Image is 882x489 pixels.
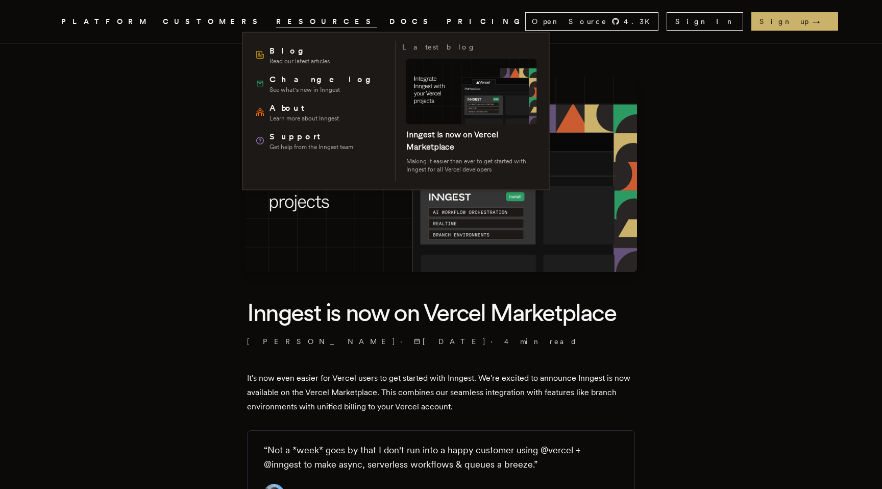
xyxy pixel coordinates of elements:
a: SupportGet help from the Inngest team [251,127,389,155]
a: PRICING [447,15,525,28]
a: Sign up [751,12,838,31]
span: About [269,102,339,114]
blockquote: “ Not a *week* goes by that I don't run into a happy customer using @vercel + @inngest to make as... [264,443,614,472]
h1: Inngest is now on Vercel Marketplace [247,297,635,328]
a: [PERSON_NAME] [247,336,396,347]
span: Open Source [532,16,607,27]
a: Sign In [667,12,743,31]
span: Learn more about Inngest [269,114,339,123]
a: CUSTOMERS [163,15,264,28]
span: [DATE] [414,336,486,347]
span: Get help from the Inngest team [269,143,353,151]
span: Support [269,131,353,143]
h3: Latest blog [402,41,476,53]
span: See what's new in Inngest [269,86,378,94]
a: AboutLearn more about Inngest [251,98,389,127]
span: Blog [269,45,330,57]
span: Read our latest articles [269,57,330,65]
a: Inngest is now on Vercel Marketplace [406,130,498,152]
a: BlogRead our latest articles [251,41,389,69]
p: It's now even easier for Vercel users to get started with Inngest. We're excited to announce Inng... [247,371,635,414]
button: RESOURCES [276,15,377,28]
button: PLATFORM [61,15,151,28]
span: Changelog [269,74,378,86]
p: · · [247,336,635,347]
a: DOCS [389,15,434,28]
span: → [813,16,830,27]
a: ChangelogSee what's new in Inngest [251,69,389,98]
span: 4.3 K [624,16,656,27]
span: 4 min read [504,336,577,347]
